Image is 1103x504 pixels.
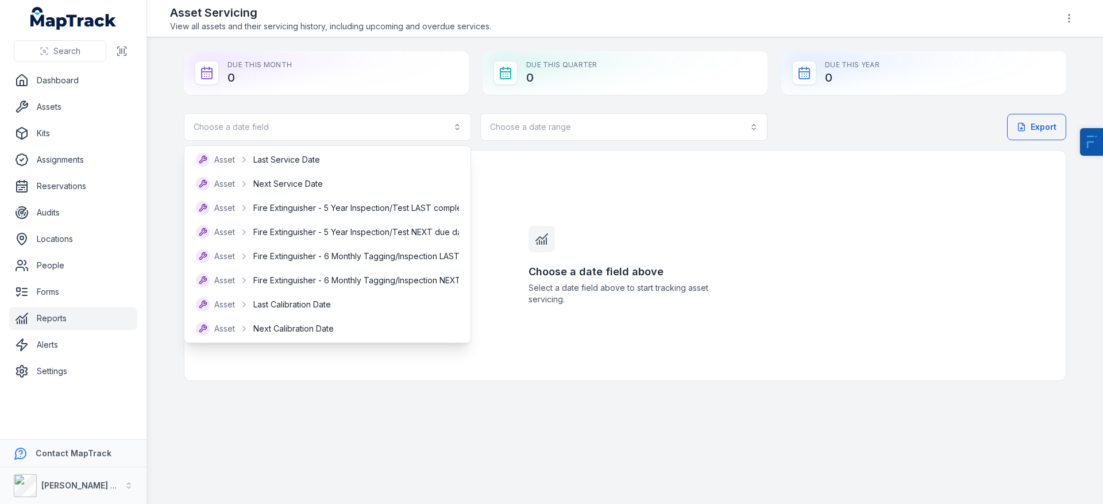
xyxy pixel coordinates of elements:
[253,275,498,286] span: Fire Extinguisher - 6 Monthly Tagging/Inspection NEXT Due date
[214,251,235,262] span: Asset
[253,202,494,214] span: Fire Extinguisher - 5 Year Inspection/Test LAST completed date
[253,154,320,166] span: Last Service Date
[214,226,235,238] span: Asset
[253,226,469,238] span: Fire Extinguisher - 5 Year Inspection/Test NEXT due date
[214,154,235,166] span: Asset
[214,275,235,286] span: Asset
[184,113,471,141] button: Choose a date field
[184,145,471,343] div: Choose a date field
[214,202,235,214] span: Asset
[214,323,235,334] span: Asset
[253,251,522,262] span: Fire Extinguisher - 6 Monthly Tagging/Inspection LAST completed date
[253,178,323,190] span: Next Service Date
[214,178,235,190] span: Asset
[253,323,334,334] span: Next Calibration Date
[214,299,235,310] span: Asset
[253,299,331,310] span: Last Calibration Date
